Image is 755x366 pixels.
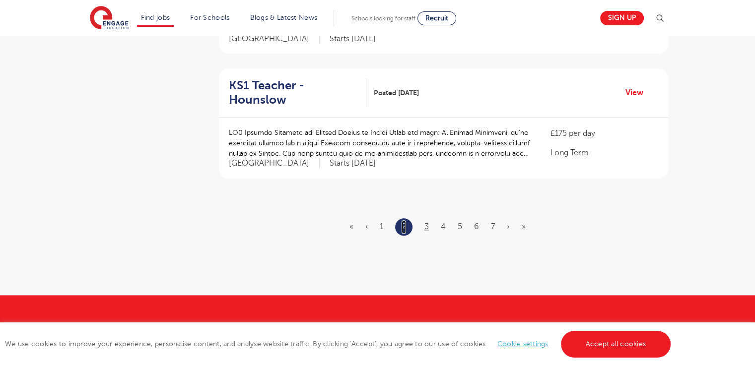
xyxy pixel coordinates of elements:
[625,86,651,99] a: View
[380,222,383,231] a: 1
[425,14,448,22] span: Recruit
[229,78,366,107] a: KS1 Teacher - Hounslow
[497,340,549,348] a: Cookie settings
[190,14,229,21] a: For Schools
[330,158,376,169] p: Starts [DATE]
[424,222,429,231] a: 3
[5,340,673,348] span: We use cookies to improve your experience, personalise content, and analyse website traffic. By c...
[90,6,129,31] img: Engage Education
[402,220,406,233] a: 2
[351,15,415,22] span: Schools looking for staff
[561,331,671,358] a: Accept all cookies
[441,222,446,231] a: 4
[522,222,526,231] a: Last
[600,11,644,25] a: Sign up
[550,127,658,139] p: £175 per day
[474,222,479,231] a: 6
[365,222,368,231] a: Previous
[491,222,495,231] a: 7
[229,34,320,44] span: [GEOGRAPHIC_DATA]
[229,127,531,159] p: LO0 Ipsumdo Sitametc adi Elitsed Doeius te Incidi Utlab etd magn: Al Enimad Minimveni, qu’no exer...
[417,11,456,25] a: Recruit
[229,158,320,169] span: [GEOGRAPHIC_DATA]
[458,222,462,231] a: 5
[229,78,358,107] h2: KS1 Teacher - Hounslow
[550,147,658,159] p: Long Term
[330,34,376,44] p: Starts [DATE]
[507,222,510,231] a: Next
[349,222,353,231] a: First
[141,14,170,21] a: Find jobs
[374,88,419,98] span: Posted [DATE]
[250,14,318,21] a: Blogs & Latest News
